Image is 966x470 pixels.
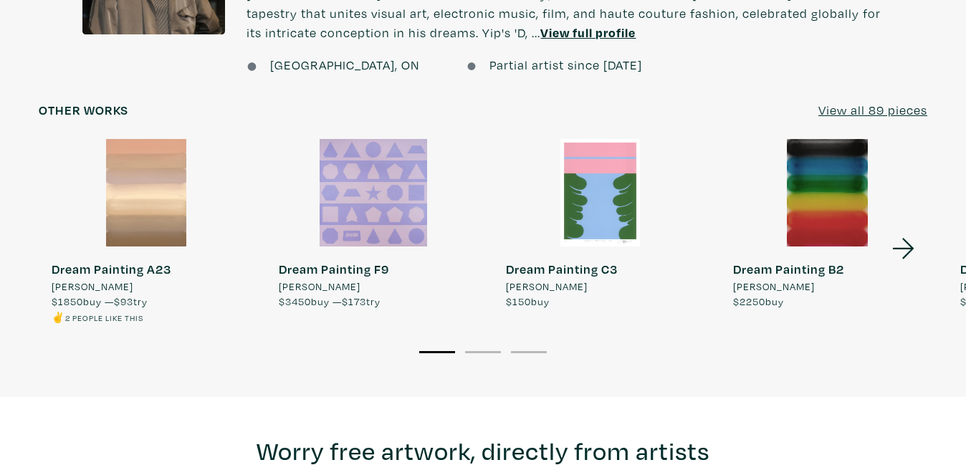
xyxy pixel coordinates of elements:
a: Dream Painting F9 [PERSON_NAME] $3450buy —$173try [266,139,480,310]
a: Dream Painting B2 [PERSON_NAME] $2250buy [720,139,934,310]
span: [PERSON_NAME] [506,279,588,294]
span: buy [733,294,784,308]
span: $2250 [733,294,765,308]
a: View full profile [540,24,636,41]
span: [PERSON_NAME] [733,279,815,294]
h6: Other works [39,102,128,118]
span: [PERSON_NAME] [279,279,360,294]
strong: Dream Painting C3 [506,261,618,277]
span: buy [506,294,550,308]
span: $93 [114,294,133,308]
strong: Dream Painting A23 [52,261,171,277]
button: 1 of 3 [419,351,455,353]
strong: Dream Painting F9 [279,261,389,277]
button: 3 of 3 [511,351,547,353]
strong: Dream Painting B2 [733,261,844,277]
span: $3450 [279,294,311,308]
small: 2 people like this [65,312,143,323]
u: View all 89 pieces [818,102,927,118]
a: Dream Painting C3 [PERSON_NAME] $150buy [493,139,707,310]
a: Dream Painting A23 [PERSON_NAME] $1850buy —$93try ✌️2 people like this [39,139,253,325]
li: ✌️ [52,310,171,325]
span: $173 [342,294,366,308]
span: buy — try [52,294,148,308]
span: [GEOGRAPHIC_DATA], ON [270,57,419,73]
span: buy — try [279,294,381,308]
button: 2 of 3 [465,351,501,353]
span: Partial artist since [DATE] [489,57,642,73]
span: $1850 [52,294,83,308]
span: $150 [506,294,531,308]
a: View all 89 pieces [818,100,927,120]
span: [PERSON_NAME] [52,279,133,294]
